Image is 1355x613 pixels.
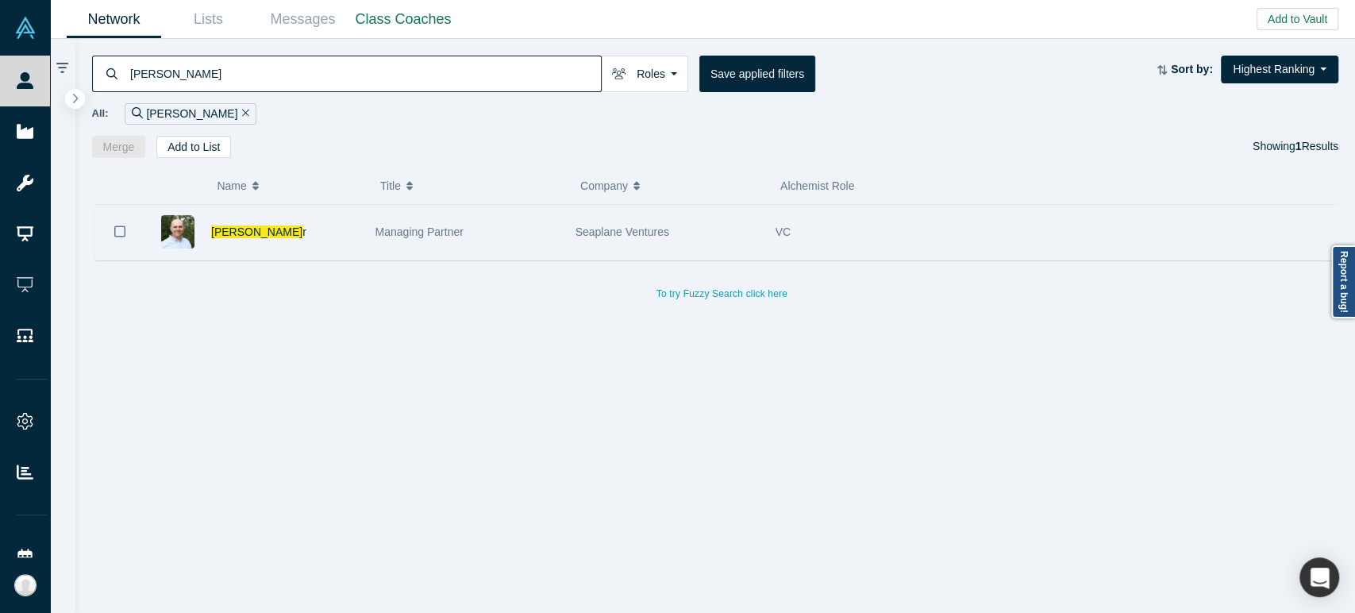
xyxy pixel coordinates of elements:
[14,17,37,39] img: Alchemist Vault Logo
[217,169,364,202] button: Name
[776,226,791,238] span: VC
[1221,56,1338,83] button: Highest Ranking
[601,56,688,92] button: Roles
[580,169,764,202] button: Company
[1257,8,1338,30] button: Add to Vault
[575,226,669,238] span: Seaplane Ventures
[211,226,306,238] a: [PERSON_NAME]r
[256,1,350,38] a: Messages
[14,574,37,596] img: Rea Medina's Account
[92,136,146,158] button: Merge
[699,56,815,92] button: Save applied filters
[580,169,628,202] span: Company
[125,103,256,125] div: [PERSON_NAME]
[780,179,854,192] span: Alchemist Role
[217,169,246,202] span: Name
[67,1,161,38] a: Network
[380,169,401,202] span: Title
[645,283,799,304] button: To try Fuzzy Search click here
[350,1,456,38] a: Class Coaches
[1295,140,1338,152] span: Results
[92,106,109,121] span: All:
[1295,140,1302,152] strong: 1
[161,1,256,38] a: Lists
[237,105,249,123] button: Remove Filter
[302,226,306,238] span: r
[95,204,144,260] button: Bookmark
[375,226,464,238] span: Managing Partner
[129,55,601,92] input: Search by name, title, company, summary, expertise, investment criteria or topics of focus
[380,169,564,202] button: Title
[211,226,302,238] span: [PERSON_NAME]
[1171,63,1213,75] strong: Sort by:
[1253,136,1338,158] div: Showing
[1331,245,1355,318] a: Report a bug!
[161,215,194,249] img: Joe Magyer's Profile Image
[156,136,231,158] button: Add to List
